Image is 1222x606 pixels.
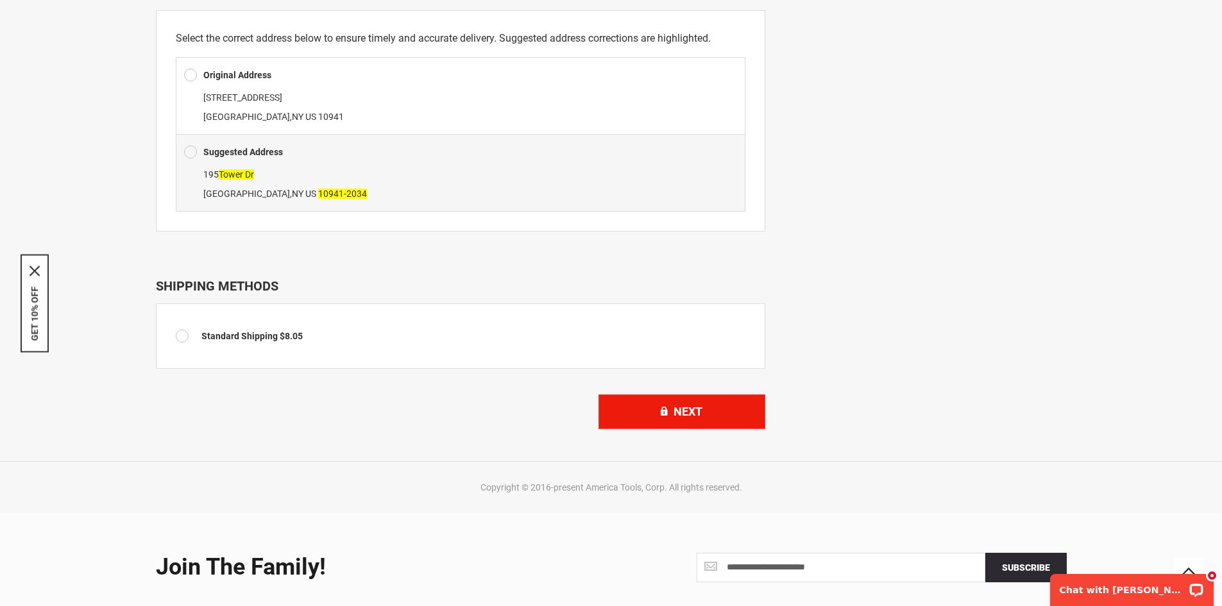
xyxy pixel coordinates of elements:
[292,189,303,199] span: NY
[203,189,290,199] span: [GEOGRAPHIC_DATA]
[30,286,40,341] button: GET 10% OFF
[1042,566,1222,606] iframe: LiveChat chat widget
[280,331,303,341] span: $8.05
[598,394,765,429] button: Next
[318,189,367,199] span: 10941-2034
[985,553,1067,582] button: Subscribe
[305,112,316,122] span: US
[203,169,254,180] span: 195
[184,165,737,203] div: ,
[30,265,40,276] button: Close
[184,88,737,126] div: ,
[318,112,344,122] span: 10941
[203,70,271,80] b: Original Address
[176,30,745,47] p: Select the correct address below to ensure timely and accurate delivery. Suggested address correc...
[156,555,602,580] div: Join the Family!
[156,278,765,294] div: Shipping Methods
[203,112,290,122] span: [GEOGRAPHIC_DATA]
[153,481,1070,494] div: Copyright © 2016-present America Tools, Corp. All rights reserved.
[201,331,278,341] span: Standard Shipping
[30,265,40,276] svg: close icon
[674,405,702,418] span: Next
[292,112,303,122] span: NY
[203,92,282,103] span: [STREET_ADDRESS]
[203,147,283,157] b: Suggested Address
[305,189,316,199] span: US
[219,169,254,180] span: Tower Dr
[1002,562,1050,573] span: Subscribe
